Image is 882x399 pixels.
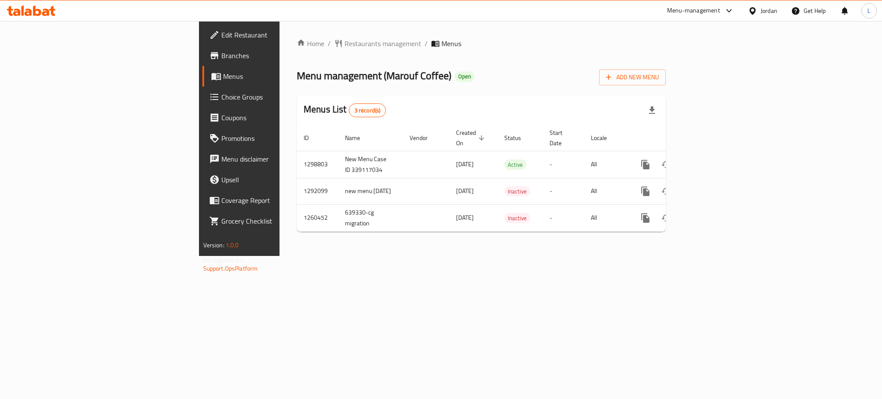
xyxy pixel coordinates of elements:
table: enhanced table [297,125,725,232]
span: Menus [223,71,339,81]
a: Coverage Report [202,190,346,211]
td: All [584,204,628,231]
td: All [584,178,628,204]
a: Support.OpsPlatform [203,263,258,274]
span: 1.0.0 [226,240,239,251]
span: Vendor [410,133,439,143]
span: Inactive [504,213,530,223]
button: Change Status [656,208,677,228]
span: Name [345,133,371,143]
span: Upsell [221,175,339,185]
div: Export file [642,100,662,121]
a: Grocery Checklist [202,211,346,231]
span: Choice Groups [221,92,339,102]
span: [DATE] [456,212,474,223]
span: Edit Restaurant [221,30,339,40]
a: Upsell [202,169,346,190]
td: new menu [DATE] [338,178,403,204]
a: Coupons [202,107,346,128]
button: Add New Menu [599,69,666,85]
span: Branches [221,50,339,61]
td: All [584,151,628,178]
span: Status [504,133,532,143]
button: more [635,181,656,202]
td: - [543,151,584,178]
span: Get support on: [203,254,243,265]
a: Choice Groups [202,87,346,107]
span: Inactive [504,187,530,196]
a: Branches [202,45,346,66]
span: Coverage Report [221,195,339,206]
span: ID [304,133,320,143]
a: Menu disclaimer [202,149,346,169]
button: Change Status [656,154,677,175]
h2: Menus List [304,103,386,117]
span: Add New Menu [606,72,659,83]
span: Menu disclaimer [221,154,339,164]
span: Coupons [221,112,339,123]
span: Locale [591,133,618,143]
div: Jordan [761,6,777,16]
td: New Menu Case ID 339117034 [338,151,403,178]
div: Total records count [349,103,386,117]
button: more [635,208,656,228]
span: L [867,6,870,16]
div: Open [455,72,475,82]
th: Actions [628,125,725,151]
span: Promotions [221,133,339,143]
span: [DATE] [456,159,474,170]
span: Grocery Checklist [221,216,339,226]
span: Created On [456,128,487,148]
a: Menus [202,66,346,87]
button: Change Status [656,181,677,202]
span: Restaurants management [345,38,421,49]
button: more [635,154,656,175]
span: Menus [441,38,461,49]
a: Restaurants management [334,38,421,49]
li: / [425,38,428,49]
span: Version: [203,240,224,251]
td: - [543,204,584,231]
td: - [543,178,584,204]
span: Active [504,160,526,170]
span: [DATE] [456,185,474,196]
div: Active [504,159,526,170]
a: Edit Restaurant [202,25,346,45]
span: Open [455,73,475,80]
span: 3 record(s) [349,106,386,115]
td: 639330-cg migration [338,204,403,231]
div: Menu-management [667,6,720,16]
a: Promotions [202,128,346,149]
span: Menu management ( Marouf Coffee ) [297,66,451,85]
span: Start Date [550,128,574,148]
nav: breadcrumb [297,38,666,49]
